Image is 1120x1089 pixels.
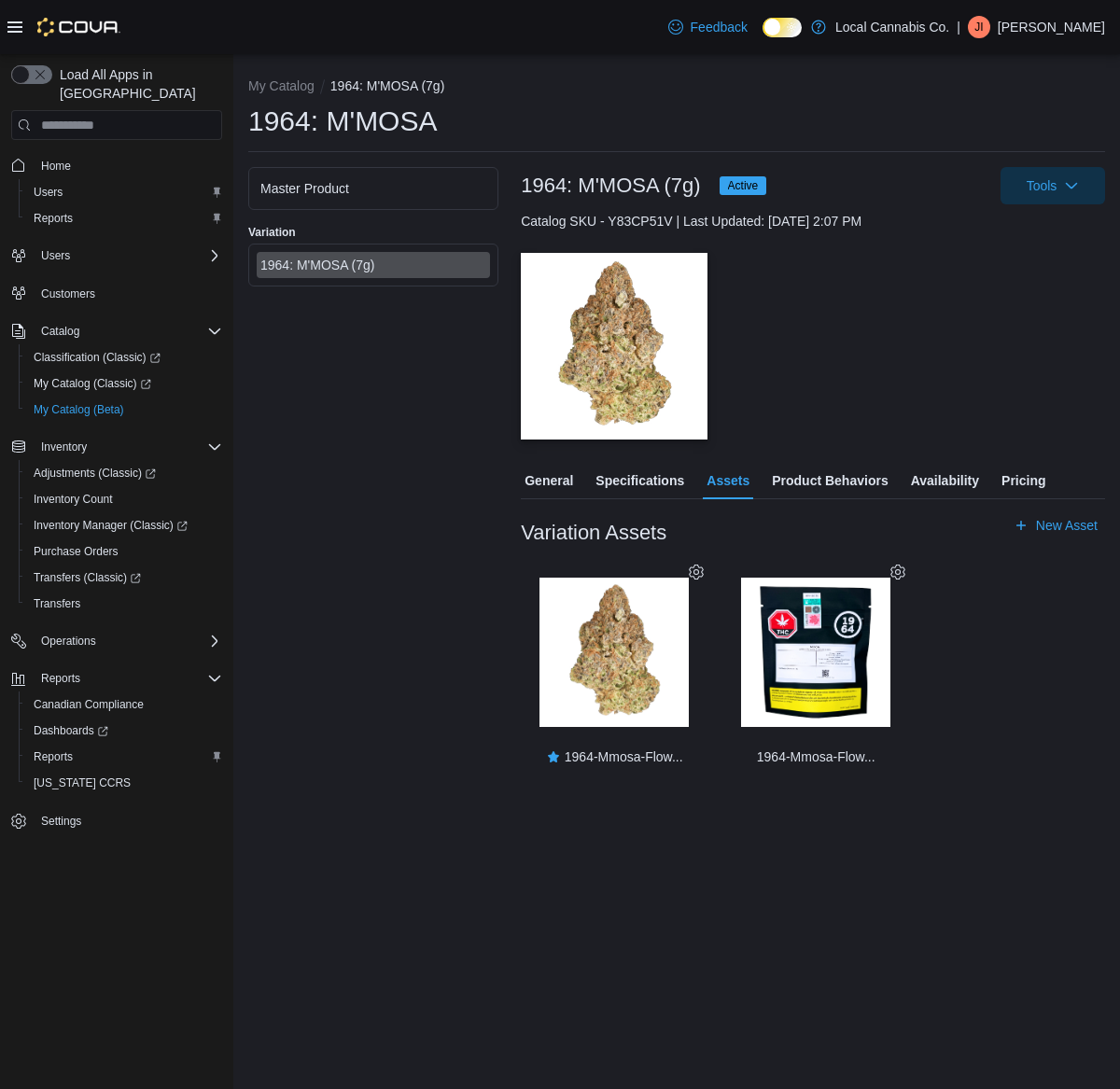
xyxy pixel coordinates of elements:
[34,282,222,305] span: Customers
[4,280,230,307] button: Customers
[707,462,749,499] span: Assets
[34,492,113,507] span: Inventory Count
[957,16,960,38] p: |
[539,578,689,727] img: Image for 1964-Mmosa-Flower-7g-Local-Cannabis-Co-750x750.jpg
[19,538,230,565] button: Purchase Orders
[974,16,983,38] span: JI
[34,320,222,342] span: Catalog
[19,460,230,486] a: Adjustments (Classic)
[34,244,222,267] span: Users
[19,179,230,205] button: Users
[34,518,188,533] span: Inventory Manager (Classic)
[4,807,230,834] button: Settings
[26,693,151,716] a: Canadian Compliance
[34,723,108,738] span: Dashboards
[26,719,116,742] a: Dashboards
[248,103,437,140] h1: 1964: M'MOSA
[26,540,126,563] a: Purchase Orders
[968,16,990,38] div: Justin Ip
[34,320,87,342] button: Catalog
[1027,176,1057,195] span: Tools
[26,566,222,589] span: Transfers (Classic)
[521,212,1105,230] div: Catalog SKU - Y83CP51V | Last Updated: [DATE] 2:07 PM
[34,630,222,652] span: Operations
[34,376,151,391] span: My Catalog (Classic)
[26,207,222,230] span: Reports
[34,570,141,585] span: Transfers (Classic)
[34,544,119,559] span: Purchase Orders
[34,630,104,652] button: Operations
[1001,167,1105,204] button: Tools
[52,65,222,103] span: Load All Apps in [GEOGRAPHIC_DATA]
[34,436,94,458] button: Inventory
[521,522,666,544] h3: Variation Assets
[728,177,759,194] span: Active
[26,746,80,768] a: Reports
[41,248,70,263] span: Users
[4,243,230,269] button: Users
[34,667,222,690] span: Reports
[4,151,230,178] button: Home
[521,253,707,440] img: Image for 1964: M'MOSA (7g)
[34,466,156,481] span: Adjustments (Classic)
[41,671,80,686] span: Reports
[19,565,230,591] a: Transfers (Classic)
[11,144,222,883] nav: Complex example
[565,749,683,764] p: 1964-Mmosa-Flow...
[26,693,222,716] span: Canadian Compliance
[260,256,486,274] div: 1964: M'MOSA (7g)
[248,77,1105,99] nav: An example of EuiBreadcrumbs
[248,78,315,93] button: My Catalog
[34,596,80,611] span: Transfers
[26,372,159,395] a: My Catalog (Classic)
[691,18,748,36] span: Feedback
[772,462,888,499] span: Product Behaviors
[19,770,230,796] button: [US_STATE] CCRS
[1036,516,1098,535] span: New Asset
[4,665,230,691] button: Reports
[19,591,230,617] button: Transfers
[835,16,949,38] p: Local Cannabis Co.
[34,185,63,200] span: Users
[34,810,89,832] a: Settings
[595,462,684,499] span: Specifications
[37,18,120,36] img: Cova
[41,324,79,339] span: Catalog
[34,153,222,176] span: Home
[4,628,230,654] button: Operations
[4,318,230,344] button: Catalog
[34,809,222,832] span: Settings
[720,176,767,195] span: Active
[1001,462,1045,499] span: Pricing
[19,744,230,770] button: Reports
[41,814,81,829] span: Settings
[26,207,80,230] a: Reports
[34,283,103,305] a: Customers
[26,719,222,742] span: Dashboards
[34,244,77,267] button: Users
[26,181,70,203] a: Users
[34,211,73,226] span: Reports
[757,749,875,764] p: 1964-Mmosa-Flow...
[41,286,95,301] span: Customers
[26,346,168,369] a: Classification (Classic)
[26,566,148,589] a: Transfers (Classic)
[26,593,88,615] a: Transfers
[34,697,144,712] span: Canadian Compliance
[998,16,1105,38] p: [PERSON_NAME]
[26,540,222,563] span: Purchase Orders
[260,179,486,198] div: Master Product
[34,350,161,365] span: Classification (Classic)
[26,488,120,510] a: Inventory Count
[26,746,222,768] span: Reports
[911,462,979,499] span: Availability
[525,462,573,499] span: General
[26,593,222,615] span: Transfers
[34,402,124,417] span: My Catalog (Beta)
[26,398,222,421] span: My Catalog (Beta)
[4,434,230,460] button: Inventory
[26,488,222,510] span: Inventory Count
[19,512,230,538] a: Inventory Manager (Classic)
[763,18,802,37] input: Dark Mode
[34,775,131,790] span: [US_STATE] CCRS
